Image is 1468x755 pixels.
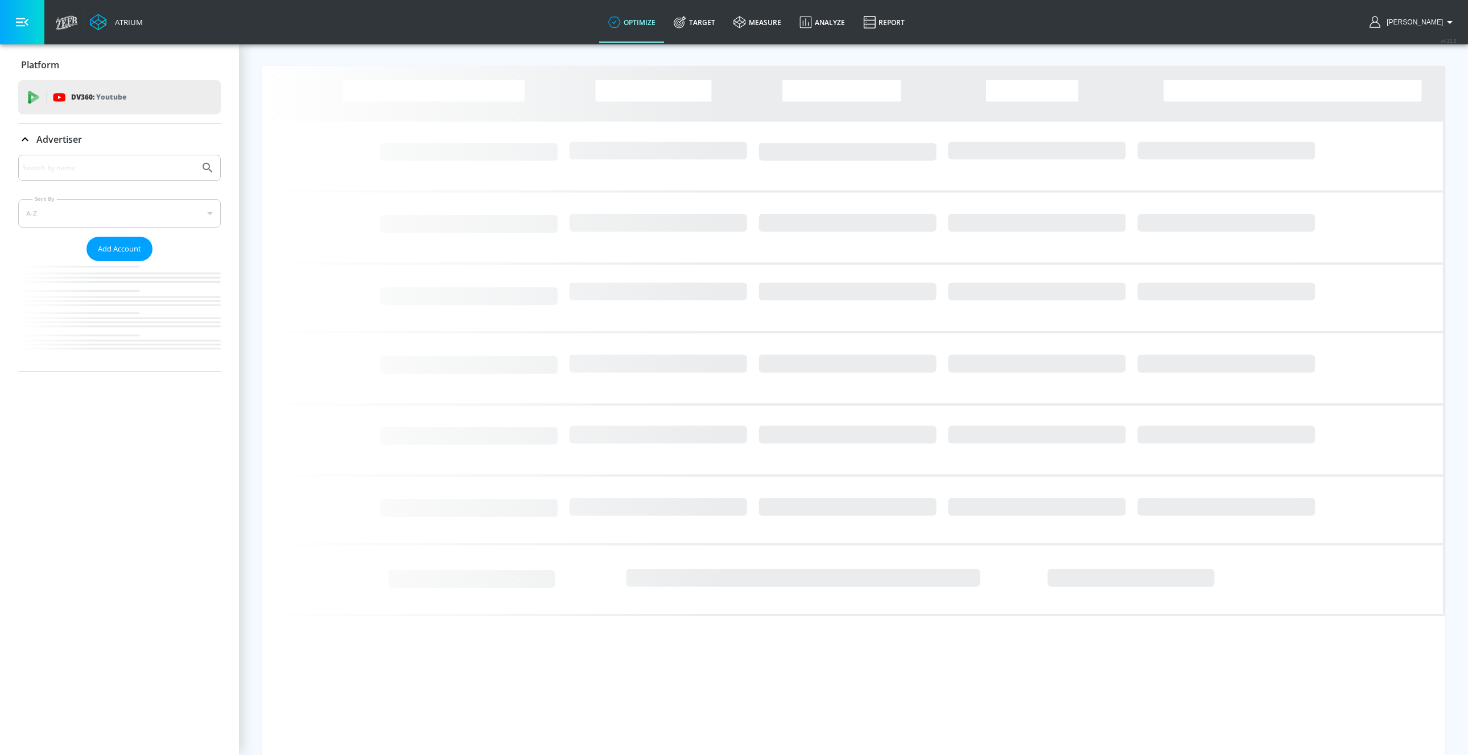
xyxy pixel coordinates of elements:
[18,80,221,114] div: DV360: Youtube
[96,91,126,103] p: Youtube
[21,59,59,71] p: Platform
[86,237,152,261] button: Add Account
[18,155,221,372] div: Advertiser
[90,14,143,31] a: Atrium
[1382,18,1443,26] span: login as: shannon.belforti@zefr.com
[790,2,854,43] a: Analyze
[110,17,143,27] div: Atrium
[1370,15,1457,29] button: [PERSON_NAME]
[854,2,914,43] a: Report
[18,49,221,81] div: Platform
[665,2,724,43] a: Target
[724,2,790,43] a: measure
[599,2,665,43] a: optimize
[32,195,57,203] label: Sort By
[71,91,126,104] p: DV360:
[36,133,82,146] p: Advertiser
[18,199,221,228] div: A-Z
[18,261,221,372] nav: list of Advertiser
[23,160,195,175] input: Search by name
[98,242,141,255] span: Add Account
[18,123,221,155] div: Advertiser
[1441,38,1457,44] span: v 4.32.0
